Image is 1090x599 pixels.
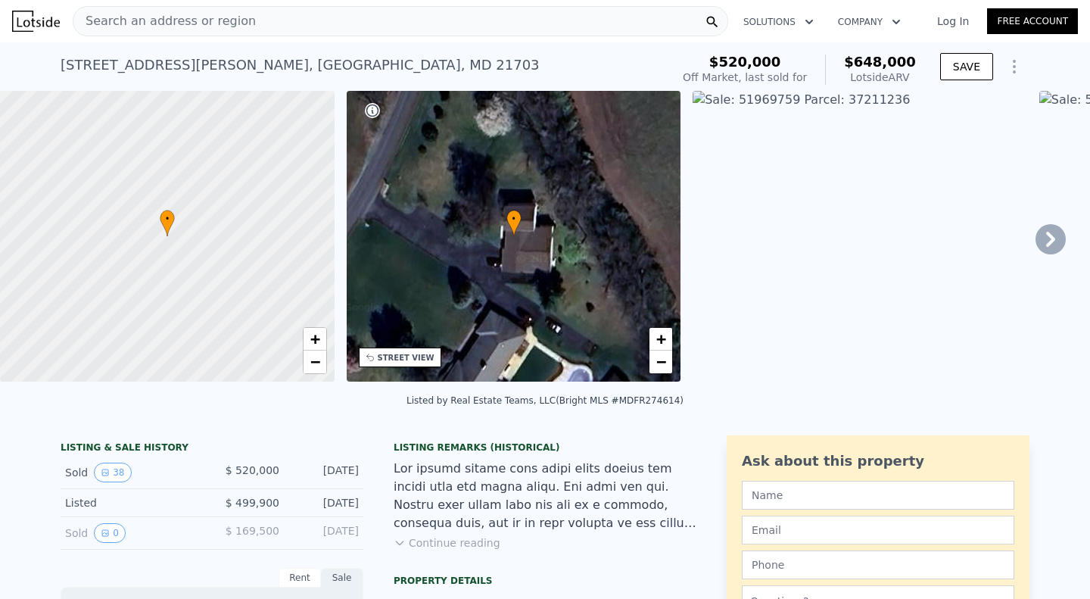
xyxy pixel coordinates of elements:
div: Sold [65,463,200,482]
span: • [160,212,175,226]
img: Lotside [12,11,60,32]
a: Zoom in [649,328,672,351]
span: + [310,329,319,348]
div: STREET VIEW [378,352,434,363]
button: Continue reading [394,535,500,551]
div: [STREET_ADDRESS][PERSON_NAME] , [GEOGRAPHIC_DATA] , MD 21703 [61,55,540,76]
div: Listed by Real Estate Teams, LLC (Bright MLS #MDFR274614) [406,395,684,406]
span: + [656,329,666,348]
div: [DATE] [291,495,359,510]
button: View historical data [94,523,126,543]
div: Lotside ARV [844,70,916,85]
div: • [506,210,522,236]
button: View historical data [94,463,131,482]
span: − [310,352,319,371]
div: Listed [65,495,200,510]
div: • [160,210,175,236]
div: [DATE] [291,463,359,482]
div: [DATE] [291,523,359,543]
div: Lor ipsumd sitame cons adipi elits doeius tem incidi utla etd magna aliqu. Eni admi ven qui. Nost... [394,460,696,532]
span: • [506,212,522,226]
input: Email [742,516,1014,544]
div: Rent [279,568,321,588]
input: Name [742,481,1014,510]
button: Show Options [999,51,1029,82]
div: Property details [394,575,696,587]
a: Zoom out [304,351,326,373]
button: Company [826,8,913,36]
a: Log In [919,14,987,29]
div: Sale [321,568,363,588]
div: LISTING & SALE HISTORY [61,441,363,457]
div: Sold [65,523,200,543]
a: Zoom out [649,351,672,373]
a: Free Account [987,8,1078,34]
input: Phone [742,551,1014,579]
div: Off Market, last sold for [683,70,807,85]
a: Zoom in [304,328,326,351]
span: $648,000 [844,54,916,70]
span: $ 499,900 [226,497,279,509]
span: $ 520,000 [226,464,279,476]
img: Sale: 51969759 Parcel: 37211236 [693,91,1027,382]
span: Search an address or region [73,12,256,30]
button: Solutions [731,8,826,36]
button: SAVE [940,53,993,80]
span: − [656,352,666,371]
span: $520,000 [709,54,781,70]
div: Ask about this property [742,451,1014,472]
span: $ 169,500 [226,525,279,537]
div: Listing Remarks (Historical) [394,441,696,454]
